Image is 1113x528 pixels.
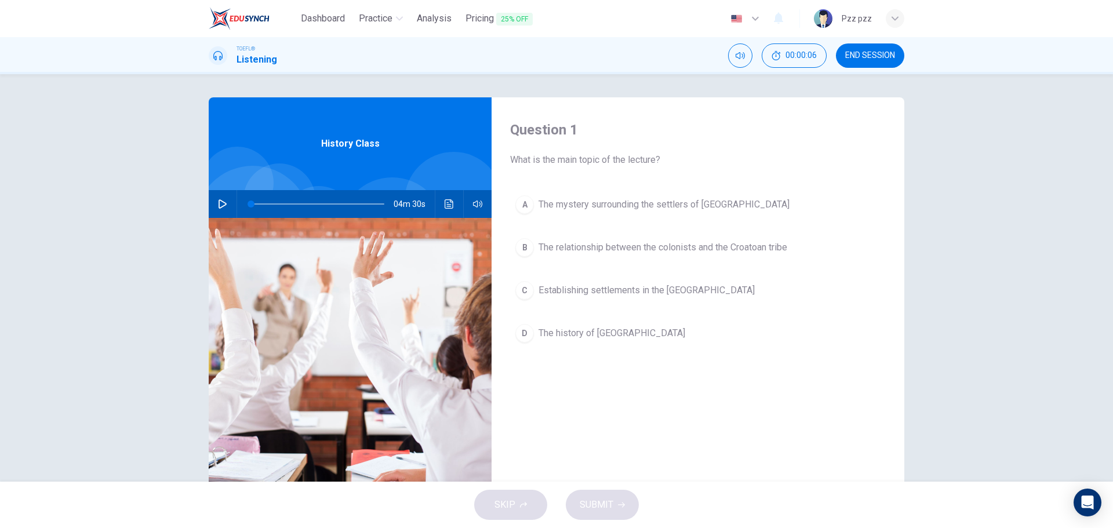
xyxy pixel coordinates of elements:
[510,153,886,167] span: What is the main topic of the lecture?
[412,8,456,30] a: Analysis
[237,53,277,67] h1: Listening
[762,43,827,68] div: Hide
[465,12,533,26] span: Pricing
[209,218,492,500] img: History Class
[440,190,459,218] button: Click to see the audio transcription
[814,9,832,28] img: Profile picture
[394,190,435,218] span: 04m 30s
[510,190,886,219] button: AThe mystery surrounding the settlers of [GEOGRAPHIC_DATA]
[354,8,408,29] button: Practice
[321,137,380,151] span: History Class
[510,121,886,139] h4: Question 1
[539,326,685,340] span: The history of [GEOGRAPHIC_DATA]
[539,283,755,297] span: Establishing settlements in the [GEOGRAPHIC_DATA]
[417,12,452,26] span: Analysis
[842,12,872,26] div: Pzz pzz
[539,241,787,254] span: The relationship between the colonists and the Croatoan tribe
[515,195,534,214] div: A
[728,43,752,68] div: Mute
[412,8,456,29] button: Analysis
[496,13,533,26] span: 25% OFF
[845,51,895,60] span: END SESSION
[301,12,345,26] span: Dashboard
[237,45,255,53] span: TOEFL®
[515,324,534,343] div: D
[510,276,886,305] button: CEstablishing settlements in the [GEOGRAPHIC_DATA]
[296,8,350,29] button: Dashboard
[729,14,744,23] img: en
[209,7,270,30] img: EduSynch logo
[1074,489,1101,516] div: Open Intercom Messenger
[510,319,886,348] button: DThe history of [GEOGRAPHIC_DATA]
[515,238,534,257] div: B
[510,233,886,262] button: BThe relationship between the colonists and the Croatoan tribe
[359,12,392,26] span: Practice
[515,281,534,300] div: C
[209,7,296,30] a: EduSynch logo
[836,43,904,68] button: END SESSION
[539,198,790,212] span: The mystery surrounding the settlers of [GEOGRAPHIC_DATA]
[461,8,537,30] button: Pricing25% OFF
[785,51,817,60] span: 00:00:06
[296,8,350,30] a: Dashboard
[762,43,827,68] button: 00:00:06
